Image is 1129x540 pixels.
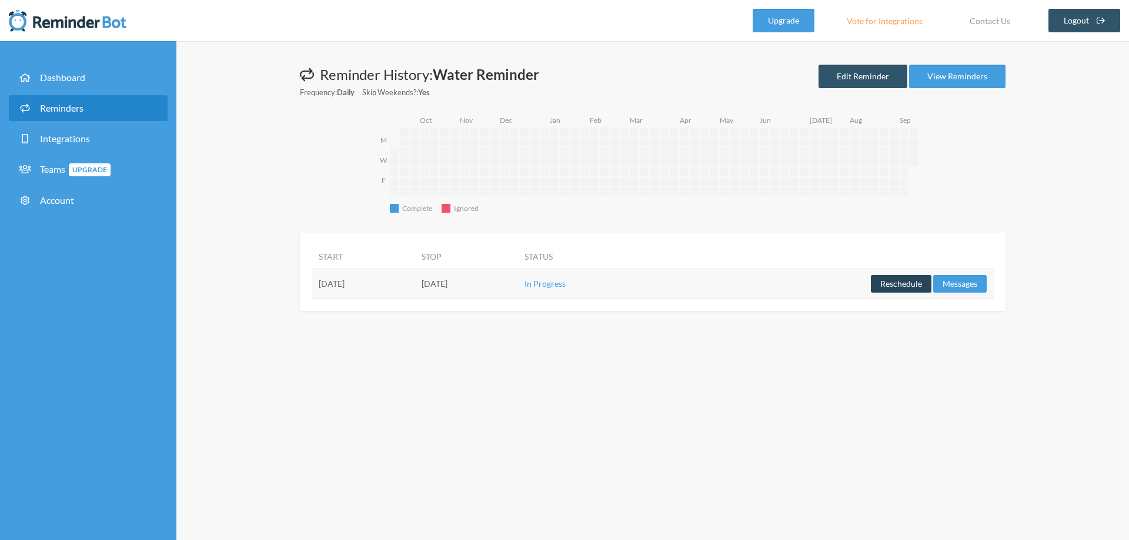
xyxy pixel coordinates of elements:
text: M [380,136,387,145]
a: View Reminders [909,65,1006,88]
text: Feb [590,116,602,125]
strong: Water Reminder [433,66,539,83]
text: F [382,176,386,185]
text: Dec [500,116,512,125]
a: Upgrade [753,9,814,32]
span: Dashboard [40,72,85,83]
text: Aug [850,116,862,125]
a: Dashboard [9,65,168,90]
small: Frequency: [300,87,355,98]
span: Upgrade [69,163,111,176]
text: Nov [460,116,473,125]
a: Account [9,187,168,213]
small: Skip Weekends?: [362,87,430,98]
span: Reminders [40,102,83,113]
a: Reminders [9,95,168,121]
text: Oct [420,116,432,125]
td: In Progress [517,269,660,298]
button: Messages [933,275,987,293]
a: TeamsUpgrade [9,156,168,183]
text: Sep [900,116,911,125]
span: Teams [40,163,111,175]
a: Logout [1048,9,1121,32]
text: W [380,156,388,165]
a: Contact Us [955,9,1025,32]
button: Reschedule [871,275,931,293]
img: Reminder Bot [9,9,126,32]
td: [DATE] [415,269,517,298]
h1: Reminder History: [300,65,539,85]
strong: Daily [337,88,355,97]
a: Edit Reminder [819,65,907,88]
th: Stop [415,244,517,269]
td: [DATE] [312,269,415,298]
text: Complete [402,204,432,213]
span: Account [40,194,74,206]
text: Ignored [454,204,479,213]
text: Jun [760,116,771,125]
text: [DATE] [810,116,832,125]
text: May [720,116,734,125]
span: Integrations [40,133,90,144]
th: Status [517,244,660,269]
text: Apr [680,116,692,125]
text: Mar [630,116,643,125]
a: Vote for Integrations [832,9,937,32]
a: Integrations [9,126,168,152]
th: Start [312,244,415,269]
strong: Yes [418,88,430,97]
text: Jan [550,116,560,125]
